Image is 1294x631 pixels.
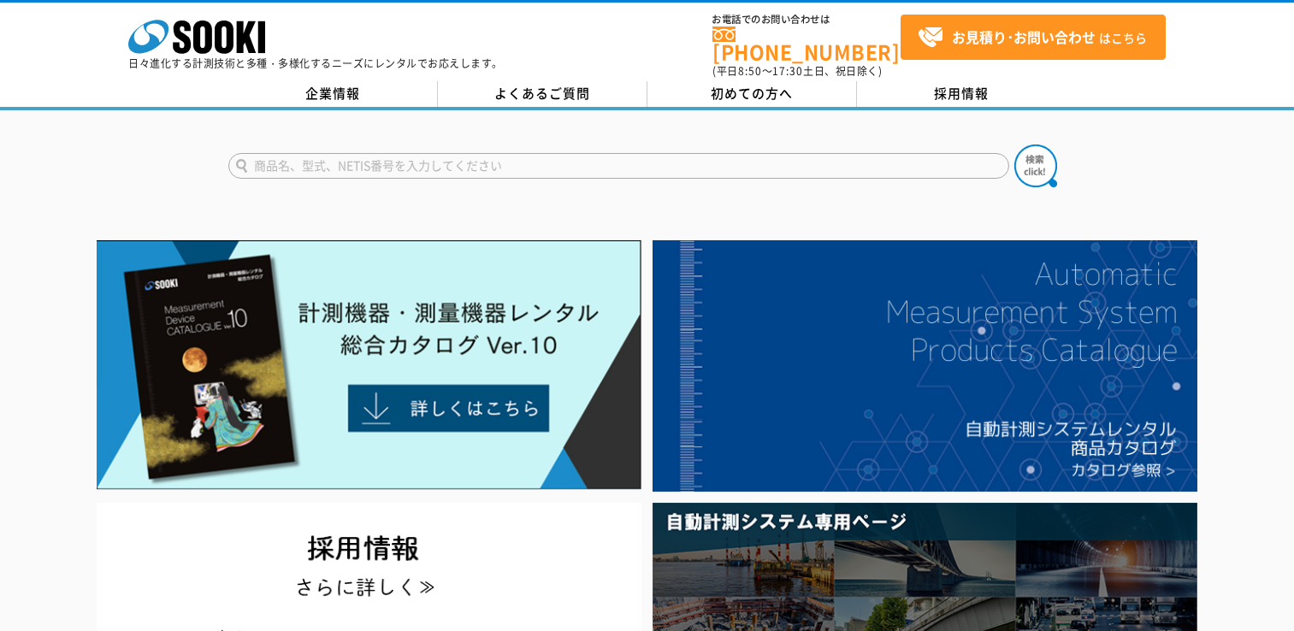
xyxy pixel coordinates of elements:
[901,15,1166,60] a: お見積り･お問い合わせはこちら
[438,81,647,107] a: よくあるご質問
[647,81,857,107] a: 初めての方へ
[952,27,1096,47] strong: お見積り･お問い合わせ
[228,81,438,107] a: 企業情報
[228,153,1009,179] input: 商品名、型式、NETIS番号を入力してください
[772,63,803,79] span: 17:30
[711,84,793,103] span: 初めての方へ
[857,81,1067,107] a: 採用情報
[712,63,882,79] span: (平日 ～ 土日、祝日除く)
[97,240,641,490] img: Catalog Ver10
[653,240,1197,492] img: 自動計測システムカタログ
[1014,144,1057,187] img: btn_search.png
[712,27,901,62] a: [PHONE_NUMBER]
[918,25,1147,50] span: はこちら
[712,15,901,25] span: お電話でのお問い合わせは
[738,63,762,79] span: 8:50
[128,58,503,68] p: 日々進化する計測技術と多種・多様化するニーズにレンタルでお応えします。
